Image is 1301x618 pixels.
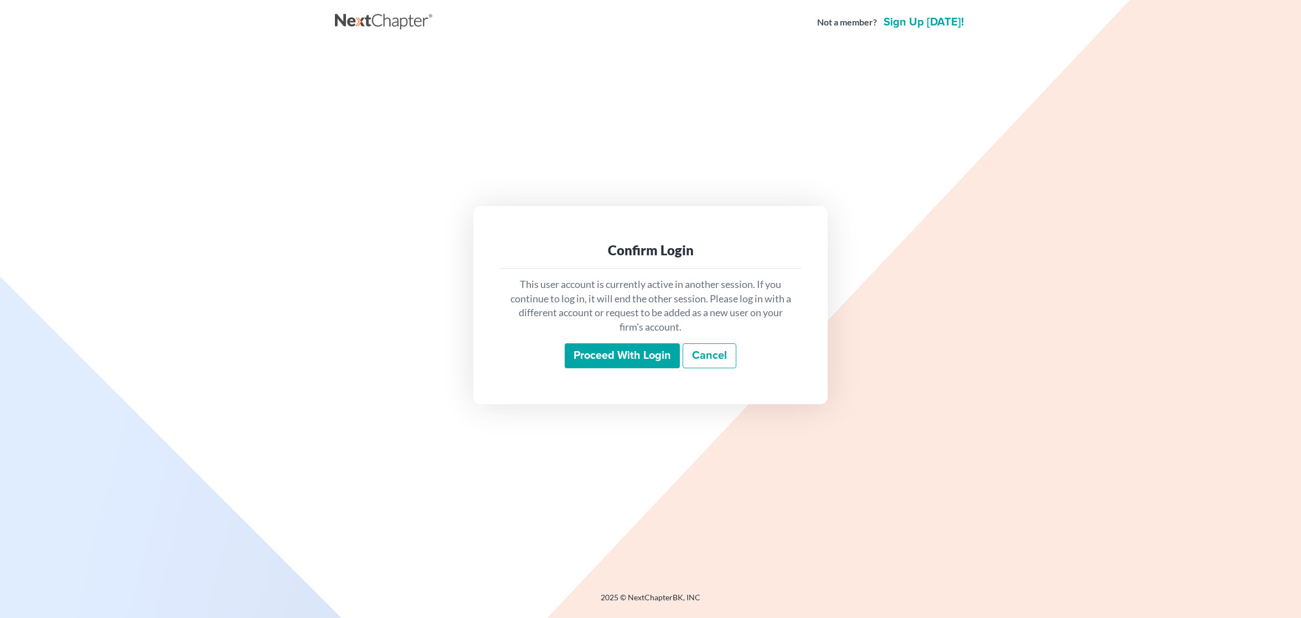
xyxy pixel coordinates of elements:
[565,343,680,369] input: Proceed with login
[881,17,966,28] a: Sign up [DATE]!
[509,277,792,334] p: This user account is currently active in another session. If you continue to log in, it will end ...
[817,16,877,29] strong: Not a member?
[683,343,736,369] a: Cancel
[509,241,792,259] div: Confirm Login
[335,592,966,612] div: 2025 © NextChapterBK, INC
